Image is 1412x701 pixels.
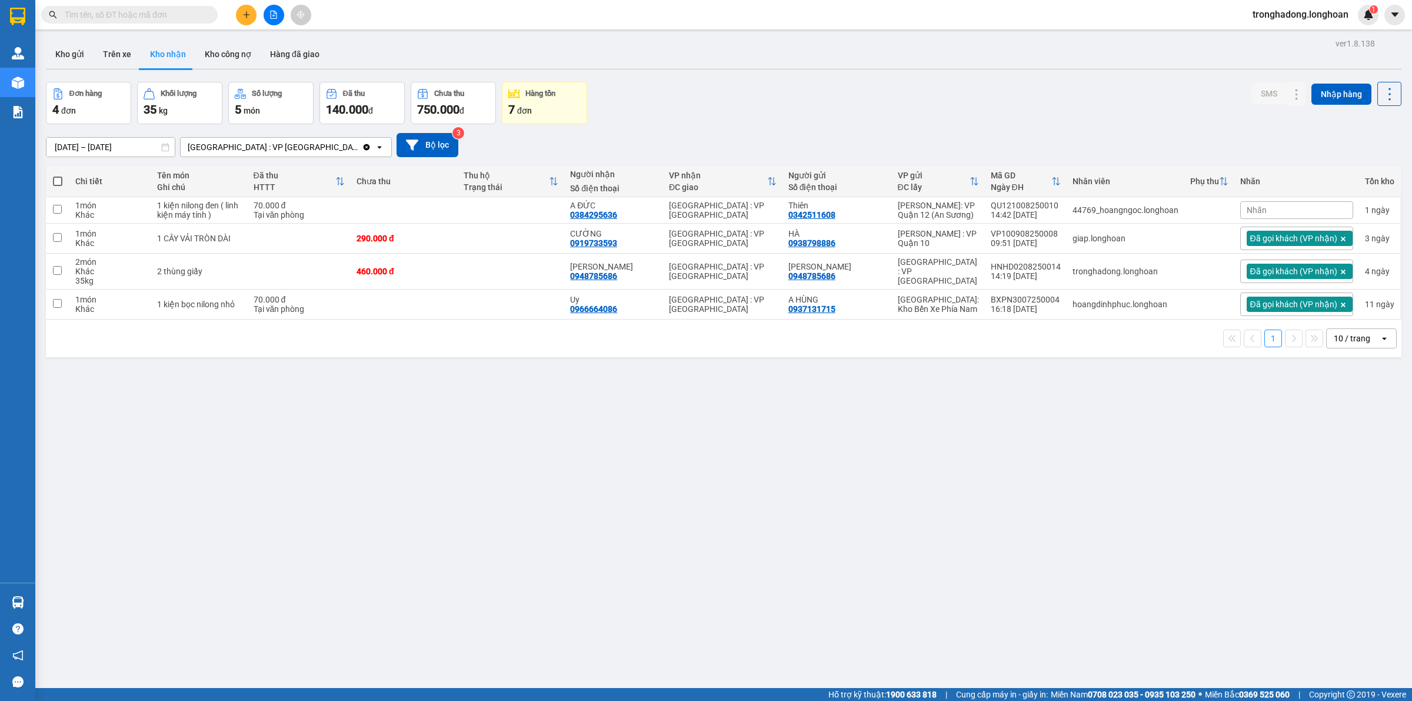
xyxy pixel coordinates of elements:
[1240,177,1353,186] div: Nhãn
[570,295,657,304] div: Uy
[75,267,145,276] div: Khác
[157,234,241,243] div: 1 CÂY VẢI TRÒN DÀI
[898,295,979,314] div: [GEOGRAPHIC_DATA]: Kho Bến Xe Phía Nam
[12,676,24,687] span: message
[991,201,1061,210] div: QU121008250010
[663,166,782,197] th: Toggle SortBy
[1365,205,1394,215] div: 1
[69,89,102,98] div: Đơn hàng
[434,89,464,98] div: Chưa thu
[828,688,937,701] span: Hỗ trợ kỹ thuật:
[1371,205,1390,215] span: ngày
[788,229,886,238] div: HÀ
[1365,234,1394,243] div: 3
[1390,9,1400,20] span: caret-down
[1365,177,1394,186] div: Tồn kho
[1336,37,1375,50] div: ver 1.8.138
[991,171,1051,180] div: Mã GD
[244,106,260,115] span: món
[1371,5,1376,14] span: 1
[570,262,657,271] div: Đinh Đức Hiếu
[788,171,886,180] div: Người gửi
[297,11,305,19] span: aim
[898,257,979,285] div: [GEOGRAPHIC_DATA] : VP [GEOGRAPHIC_DATA]
[188,141,359,153] div: [GEOGRAPHIC_DATA] : VP [GEOGRAPHIC_DATA]
[1243,7,1358,22] span: tronghadong.longhoan
[326,102,368,117] span: 140.000
[157,201,241,220] div: 1 kiện nilong đen ( linh kiện máy tính )
[75,304,145,314] div: Khác
[161,89,197,98] div: Khối lượng
[570,229,657,238] div: CƯỜNG
[1371,267,1390,276] span: ngày
[141,40,195,68] button: Kho nhận
[788,182,886,192] div: Số điện thoại
[1198,692,1202,697] span: ⚪️
[945,688,947,701] span: |
[991,238,1061,248] div: 09:51 [DATE]
[291,5,311,25] button: aim
[75,201,145,210] div: 1 món
[502,82,587,124] button: Hàng tồn7đơn
[254,201,345,210] div: 70.000 đ
[75,210,145,220] div: Khác
[242,11,251,19] span: plus
[411,82,496,124] button: Chưa thu750.000đ
[235,102,241,117] span: 5
[669,295,777,314] div: [GEOGRAPHIC_DATA] : VP [GEOGRAPHIC_DATA]
[1365,300,1394,309] div: 11
[1073,205,1178,215] div: 44769_hoangngoc.longhoan
[1250,266,1337,277] span: Đã gọi khách (VP nhận)
[669,171,767,180] div: VP nhận
[157,300,241,309] div: 1 kiện bọc nilong nhỏ
[157,182,241,192] div: Ghi chú
[1334,333,1370,344] div: 10 / trang
[46,138,175,157] input: Select a date range.
[886,690,937,699] strong: 1900 633 818
[75,257,145,267] div: 2 món
[1298,688,1300,701] span: |
[254,171,336,180] div: Đã thu
[1073,267,1178,276] div: tronghadong.longhoan
[669,182,767,192] div: ĐC giao
[991,182,1051,192] div: Ngày ĐH
[464,182,550,192] div: Trạng thái
[458,166,565,197] th: Toggle SortBy
[75,238,145,248] div: Khác
[1088,690,1195,699] strong: 0708 023 035 - 0935 103 250
[12,47,24,59] img: warehouse-icon
[254,295,345,304] div: 70.000 đ
[985,166,1067,197] th: Toggle SortBy
[669,201,777,220] div: [GEOGRAPHIC_DATA] : VP [GEOGRAPHIC_DATA]
[417,102,459,117] span: 750.000
[75,177,145,186] div: Chi tiết
[254,210,345,220] div: Tại văn phòng
[570,271,617,281] div: 0948785686
[94,40,141,68] button: Trên xe
[144,102,156,117] span: 35
[991,295,1061,304] div: BXPN3007250004
[892,166,985,197] th: Toggle SortBy
[157,171,241,180] div: Tên món
[357,234,452,243] div: 290.000 đ
[1370,5,1378,14] sup: 1
[12,650,24,661] span: notification
[1239,690,1290,699] strong: 0369 525 060
[228,82,314,124] button: Số lượng5món
[517,106,532,115] span: đơn
[159,106,168,115] span: kg
[570,304,617,314] div: 0966664086
[357,177,452,186] div: Chưa thu
[137,82,222,124] button: Khối lượng35kg
[788,262,886,271] div: Đinh Đức Hiếu
[368,106,373,115] span: đ
[1371,234,1390,243] span: ngày
[1264,330,1282,347] button: 1
[269,11,278,19] span: file-add
[1311,84,1371,105] button: Nhập hàng
[1347,690,1355,699] span: copyright
[1363,9,1374,20] img: icon-new-feature
[157,267,241,276] div: 2 thùng giấy
[61,106,76,115] span: đơn
[1073,300,1178,309] div: hoangdinhphuc.longhoan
